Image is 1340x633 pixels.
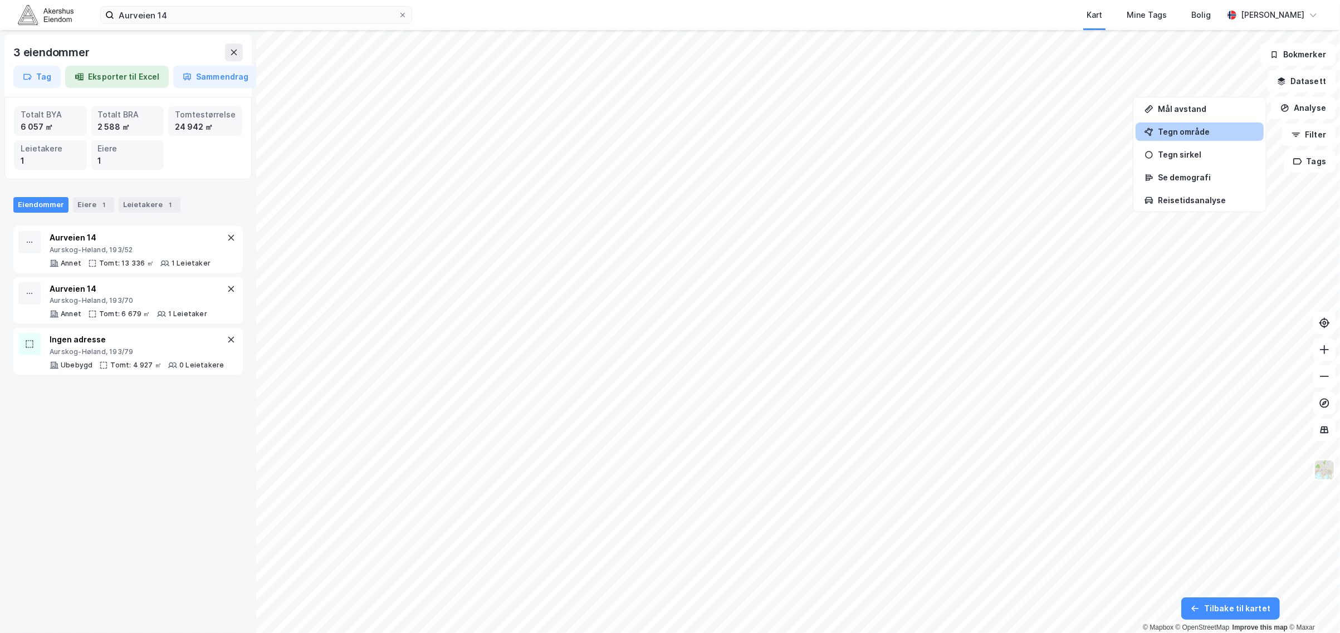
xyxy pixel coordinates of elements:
[65,66,169,88] button: Eksporter til Excel
[13,43,92,61] div: 3 eiendommer
[50,333,224,346] div: Ingen adresse
[1176,624,1230,631] a: OpenStreetMap
[1260,43,1336,66] button: Bokmerker
[1143,624,1173,631] a: Mapbox
[50,246,211,254] div: Aurskog-Høland, 193/52
[50,231,211,244] div: Aurveien 14
[1127,8,1167,22] div: Mine Tags
[50,282,207,296] div: Aurveien 14
[1158,127,1255,136] div: Tegn område
[1284,580,1340,633] div: Kontrollprogram for chat
[1284,150,1336,173] button: Tags
[1158,195,1255,205] div: Reisetidsanalyse
[98,155,158,167] div: 1
[173,66,258,88] button: Sammendrag
[61,310,81,318] div: Annet
[114,7,398,23] input: Søk på adresse, matrikkel, gårdeiere, leietakere eller personer
[98,143,158,155] div: Eiere
[98,109,158,121] div: Totalt BRA
[1158,150,1255,159] div: Tegn sirkel
[1181,597,1280,620] button: Tilbake til kartet
[165,199,176,210] div: 1
[168,310,207,318] div: 1 Leietaker
[1282,124,1336,146] button: Filter
[1271,97,1336,119] button: Analyse
[73,197,114,213] div: Eiere
[50,296,207,305] div: Aurskog-Høland, 193/70
[21,109,80,121] div: Totalt BYA
[110,361,162,370] div: Tomt: 4 927 ㎡
[99,259,154,268] div: Tomt: 13 336 ㎡
[13,197,69,213] div: Eiendommer
[99,310,150,318] div: Tomt: 6 679 ㎡
[1158,104,1255,114] div: Mål avstand
[1087,8,1102,22] div: Kart
[1241,8,1304,22] div: [PERSON_NAME]
[21,121,80,133] div: 6 057 ㎡
[21,155,80,167] div: 1
[175,109,236,121] div: Tomtestørrelse
[18,5,74,24] img: akershus-eiendom-logo.9091f326c980b4bce74ccdd9f866810c.svg
[175,121,236,133] div: 24 942 ㎡
[1314,459,1335,480] img: Z
[13,66,61,88] button: Tag
[1191,8,1211,22] div: Bolig
[1284,580,1340,633] iframe: Chat Widget
[61,259,81,268] div: Annet
[1268,70,1336,92] button: Datasett
[1233,624,1288,631] a: Improve this map
[61,361,92,370] div: Ubebygd
[179,361,224,370] div: 0 Leietakere
[172,259,211,268] div: 1 Leietaker
[21,143,80,155] div: Leietakere
[50,347,224,356] div: Aurskog-Høland, 193/79
[98,121,158,133] div: 2 588 ㎡
[99,199,110,210] div: 1
[119,197,180,213] div: Leietakere
[1158,173,1255,182] div: Se demografi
